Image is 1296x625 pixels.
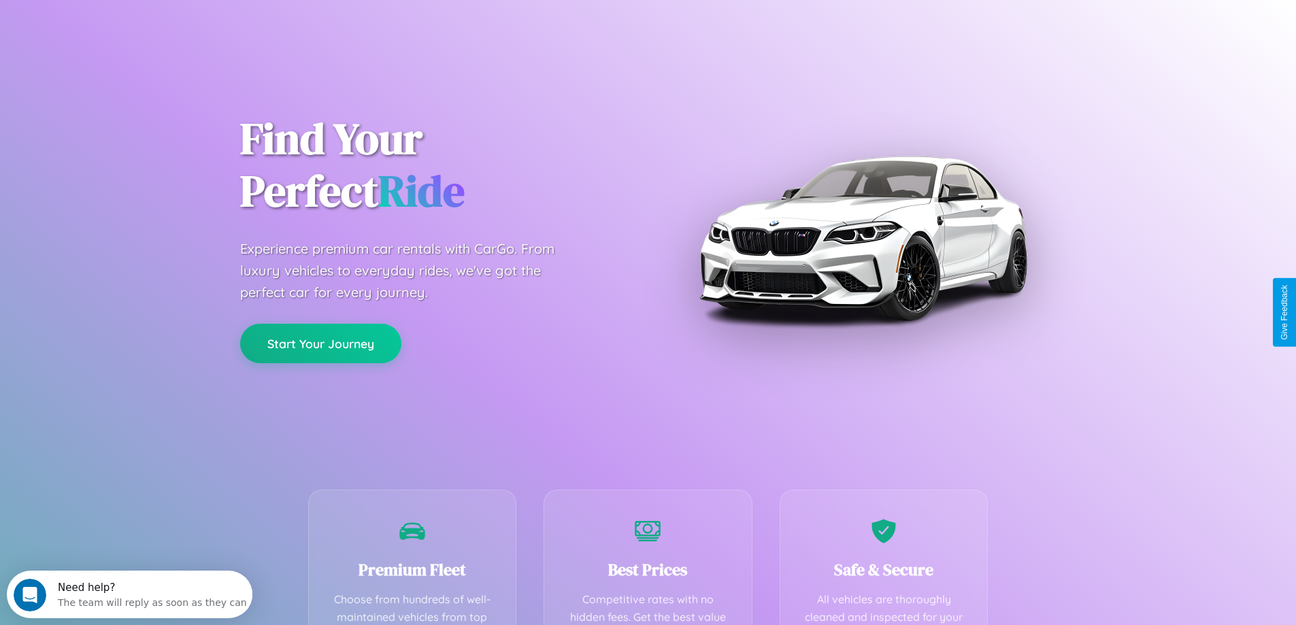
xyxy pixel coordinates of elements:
div: Open Intercom Messenger [5,5,253,43]
iframe: Intercom live chat [14,579,46,611]
div: Give Feedback [1280,285,1289,340]
div: Need help? [51,12,240,22]
div: The team will reply as soon as they can [51,22,240,37]
span: Ride [378,161,465,220]
button: Start Your Journey [240,324,401,363]
h3: Premium Fleet [329,558,496,581]
h1: Find Your Perfect [240,113,628,218]
h3: Safe & Secure [801,558,967,581]
img: Premium BMW car rental vehicle [693,68,1033,408]
h3: Best Prices [565,558,731,581]
iframe: Intercom live chat discovery launcher [7,571,252,618]
p: Experience premium car rentals with CarGo. From luxury vehicles to everyday rides, we've got the ... [240,238,580,303]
